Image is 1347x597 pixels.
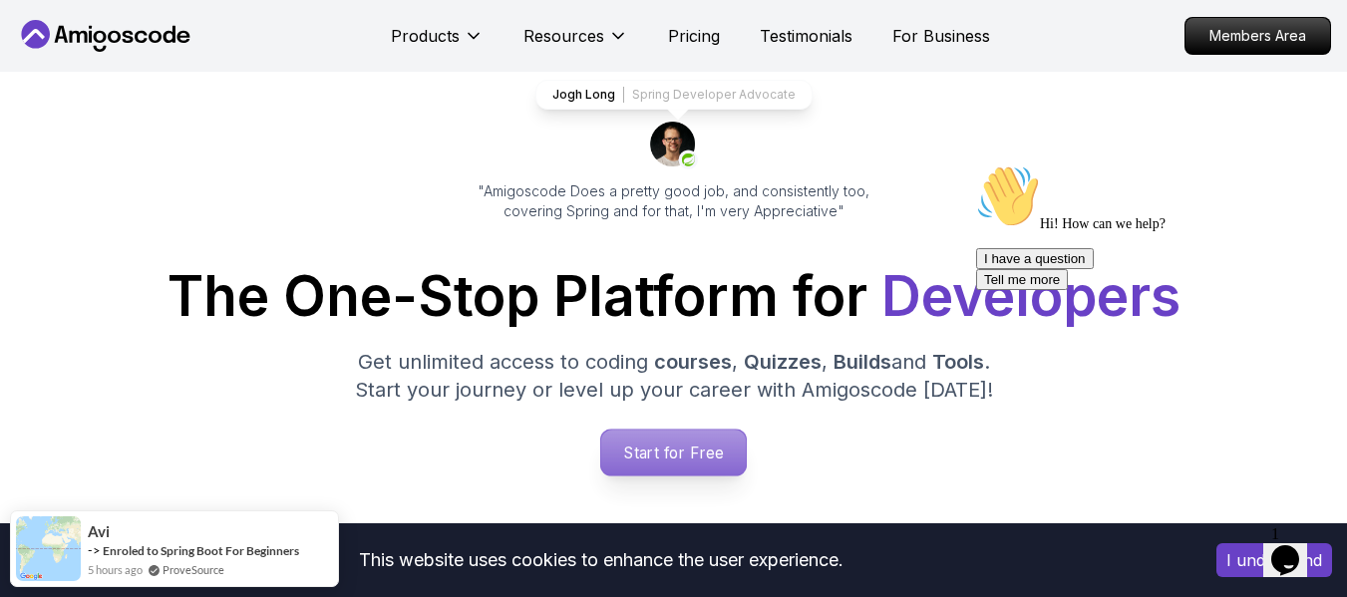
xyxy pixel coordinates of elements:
[1184,17,1331,55] a: Members Area
[834,350,891,374] span: Builds
[744,350,822,374] span: Quizzes
[552,87,615,103] p: Jogh Long
[391,24,484,64] button: Products
[650,122,698,169] img: josh long
[163,561,224,578] a: ProveSource
[1216,543,1332,577] button: Accept cookies
[881,263,1180,329] span: Developers
[339,348,1009,404] p: Get unlimited access to coding , , and . Start your journey or level up your career with Amigosco...
[88,523,110,540] span: Avi
[523,24,628,64] button: Resources
[892,24,990,48] a: For Business
[8,60,197,75] span: Hi! How can we help?
[88,542,101,558] span: ->
[8,92,126,113] button: I have a question
[968,156,1327,507] iframe: chat widget
[88,561,143,578] span: 5 hours ago
[632,87,796,103] p: Spring Developer Advocate
[8,113,100,134] button: Tell me more
[654,350,732,374] span: courses
[1263,517,1327,577] iframe: chat widget
[601,430,746,475] p: Start for Free
[16,516,81,581] img: provesource social proof notification image
[16,269,1331,324] h1: The One-Stop Platform for
[15,538,1186,582] div: This website uses cookies to enhance the user experience.
[8,8,367,134] div: 👋Hi! How can we help?I have a questionTell me more
[451,181,897,221] p: "Amigoscode Does a pretty good job, and consistently too, covering Spring and for that, I'm very ...
[103,543,299,558] a: Enroled to Spring Boot For Beginners
[523,24,604,48] p: Resources
[668,24,720,48] a: Pricing
[600,429,747,476] a: Start for Free
[1185,18,1330,54] p: Members Area
[391,24,460,48] p: Products
[760,24,852,48] a: Testimonials
[8,8,72,72] img: :wave:
[932,350,984,374] span: Tools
